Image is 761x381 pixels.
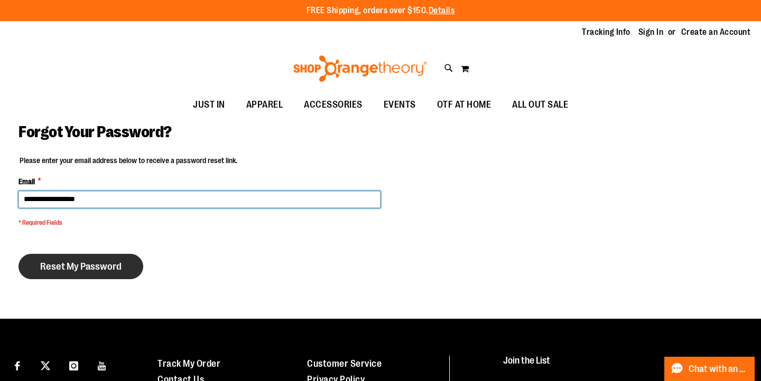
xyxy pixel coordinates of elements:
[384,93,416,117] span: EVENTS
[681,26,751,38] a: Create an Account
[193,93,225,117] span: JUST IN
[307,5,455,17] p: FREE Shipping, orders over $150.
[18,218,380,227] span: * Required Fields
[18,254,143,279] button: Reset My Password
[93,356,112,374] a: Visit our Youtube page
[307,358,382,369] a: Customer Service
[8,356,26,374] a: Visit our Facebook page
[582,26,630,38] a: Tracking Info
[292,55,429,82] img: Shop Orangetheory
[18,155,238,166] legend: Please enter your email address below to receive a password reset link.
[36,356,55,374] a: Visit our X page
[664,357,755,381] button: Chat with an Expert
[18,176,35,187] span: Email
[503,356,741,375] h4: Join the List
[304,93,363,117] span: ACCESSORIES
[689,364,748,374] span: Chat with an Expert
[40,261,122,272] span: Reset My Password
[41,361,50,370] img: Twitter
[18,123,172,141] span: Forgot Your Password?
[157,358,220,369] a: Track My Order
[512,93,568,117] span: ALL OUT SALE
[429,6,455,15] a: Details
[246,93,283,117] span: APPAREL
[64,356,83,374] a: Visit our Instagram page
[638,26,664,38] a: Sign In
[437,93,491,117] span: OTF AT HOME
